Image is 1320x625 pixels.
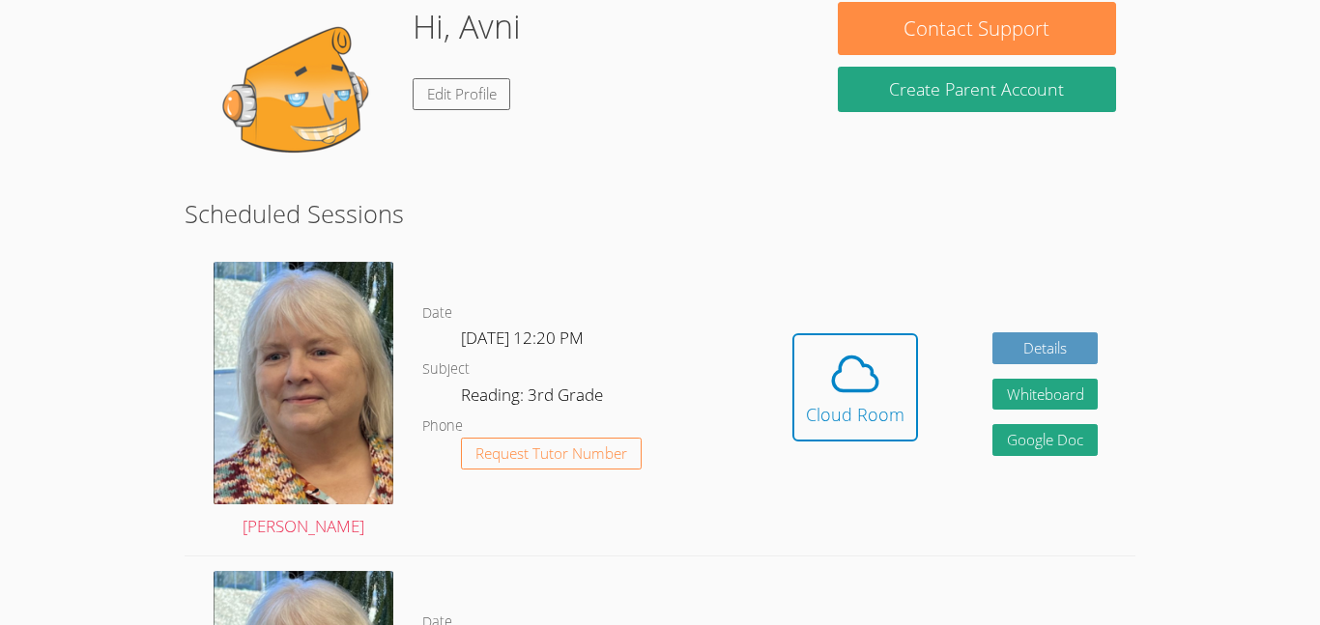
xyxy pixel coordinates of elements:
button: Whiteboard [992,379,1099,411]
h2: Scheduled Sessions [185,195,1135,232]
h1: Hi, Avni [413,2,521,51]
dt: Subject [422,357,470,382]
a: Details [992,332,1099,364]
dt: Phone [422,414,463,439]
button: Request Tutor Number [461,438,642,469]
span: [DATE] 12:20 PM [461,327,584,349]
dd: Reading: 3rd Grade [461,382,607,414]
a: Edit Profile [413,78,511,110]
div: Cloud Room [806,401,904,428]
button: Cloud Room [792,333,918,441]
img: Screen%20Shot%202022-10-08%20at%202.27.06%20PM.png [214,262,393,504]
button: Contact Support [838,2,1116,55]
button: Create Parent Account [838,67,1116,112]
img: default.png [204,2,397,195]
span: Request Tutor Number [475,446,627,461]
a: Google Doc [992,424,1099,456]
a: [PERSON_NAME] [214,262,393,541]
dt: Date [422,301,452,326]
